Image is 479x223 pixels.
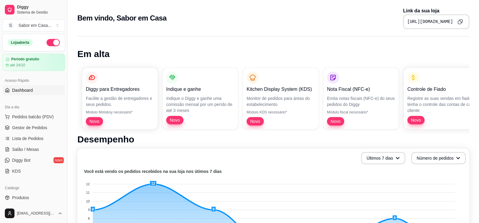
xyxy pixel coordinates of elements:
div: Catálogo [2,183,65,193]
p: Diggy para Entregadores [86,86,154,93]
button: Indique e ganheIndique o Diggy e ganhe uma comissão mensal por um perído de até 3 mesesNovo [163,68,238,129]
p: Kitchen Display System (KDS) [247,86,315,93]
p: Registre as suas vendas em fiado e tenha o controle das contas de cada cliente [407,95,476,113]
span: Novo [167,117,182,123]
tspan: 10 [86,199,90,203]
p: Nota Fiscal (NFC-e) [327,86,395,93]
a: Dashboard [2,85,65,95]
button: Copy to clipboard [455,17,465,27]
p: Módulo fiscal necessário* [327,110,395,115]
a: Lista de Pedidos [2,134,65,143]
span: Lista de Pedidos [12,135,44,142]
span: Novo [409,117,423,123]
span: Sistema de Gestão [17,10,63,15]
tspan: 12 [86,182,90,186]
a: Salão / Mesas [2,145,65,154]
button: Diggy para EntregadoresFacilite a gestão de entregadores e seus pedidos.Módulo Motoboy necessário... [82,68,158,129]
button: Pedidos balcão (PDV) [2,112,65,122]
button: Últimos 7 dias [361,152,405,164]
div: Dia a dia [2,102,65,112]
p: Emita notas fiscais (NFC-e) do seus pedidos do Diggy [327,95,395,107]
p: Link da sua loja [403,7,469,14]
tspan: 8 [88,217,90,220]
text: Você está vendo os pedidos recebidos na sua loja nos útimos 7 dias [84,169,222,174]
button: Alterar Status [47,39,60,46]
tspan: 9 [88,208,90,212]
div: Sabor em Casa ... [18,22,51,28]
article: Período gratuito [11,57,39,62]
button: Select a team [2,19,65,31]
h1: Desempenho [77,134,469,145]
span: S [8,22,14,28]
p: Indique e ganhe [166,86,235,93]
p: Módulo KDS necessário* [247,110,315,115]
p: Módulo Motoboy necessário* [86,110,154,115]
a: Produtos [2,193,65,202]
span: Novo [328,118,343,124]
span: Dashboard [12,87,33,93]
span: Diggy [17,5,63,10]
h2: Bem vindo, Sabor em Casa [77,13,167,23]
pre: [URL][DOMAIN_NAME] [407,19,453,25]
button: Número de pedidos [411,152,466,164]
p: Facilite a gestão de entregadores e seus pedidos. [86,95,154,107]
div: Acesso Rápido [2,76,65,85]
a: Gestor de Pedidos [2,123,65,132]
p: Controle de Fiado [407,86,476,93]
div: Loja aberta [8,39,33,46]
h1: Em alta [77,49,469,59]
button: Nota Fiscal (NFC-e)Emita notas fiscais (NFC-e) do seus pedidos do DiggyMódulo fiscal necessário*Novo [323,68,399,129]
span: Salão / Mesas [12,146,39,152]
article: até 24/10 [10,63,25,68]
a: Diggy Botnovo [2,155,65,165]
span: [EMAIL_ADDRESS][DOMAIN_NAME] [17,211,55,216]
a: KDS [2,166,65,176]
button: [EMAIL_ADDRESS][DOMAIN_NAME] [2,206,65,221]
a: DiggySistema de Gestão [2,2,65,17]
a: Período gratuitoaté 24/10 [2,54,65,71]
span: Pedidos balcão (PDV) [12,114,54,120]
span: Diggy Bot [12,157,31,163]
tspan: 11 [86,191,90,194]
span: Novo [87,118,102,124]
span: Novo [248,118,263,124]
p: Monitor de pedidos para áreas do estabelecimento [247,95,315,107]
p: Indique o Diggy e ganhe uma comissão mensal por um perído de até 3 meses [166,95,235,113]
span: Gestor de Pedidos [12,125,47,131]
button: Kitchen Display System (KDS)Monitor de pedidos para áreas do estabelecimentoMódulo KDS necessário... [243,68,319,129]
span: Produtos [12,195,29,201]
span: KDS [12,168,21,174]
